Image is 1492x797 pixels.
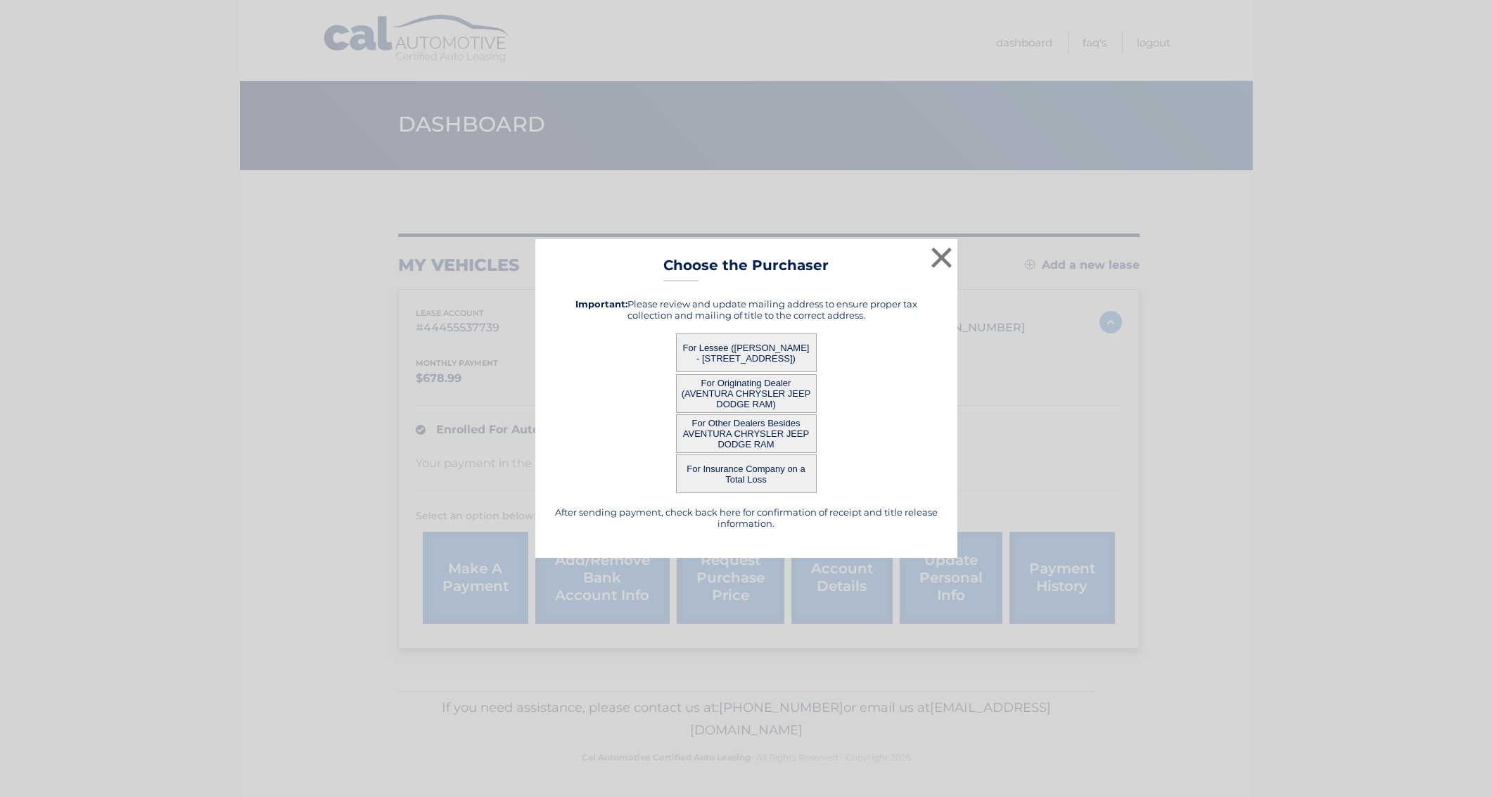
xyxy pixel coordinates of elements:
h5: Please review and update mailing address to ensure proper tax collection and mailing of title to ... [553,298,940,321]
button: For Insurance Company on a Total Loss [676,454,817,493]
h3: Choose the Purchaser [663,257,829,281]
button: For Originating Dealer (AVENTURA CHRYSLER JEEP DODGE RAM) [676,374,817,413]
button: For Lessee ([PERSON_NAME] - [STREET_ADDRESS]) [676,333,817,372]
button: For Other Dealers Besides AVENTURA CHRYSLER JEEP DODGE RAM [676,414,817,453]
button: × [928,243,956,272]
h5: After sending payment, check back here for confirmation of receipt and title release information. [553,506,940,529]
strong: Important: [575,298,627,310]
